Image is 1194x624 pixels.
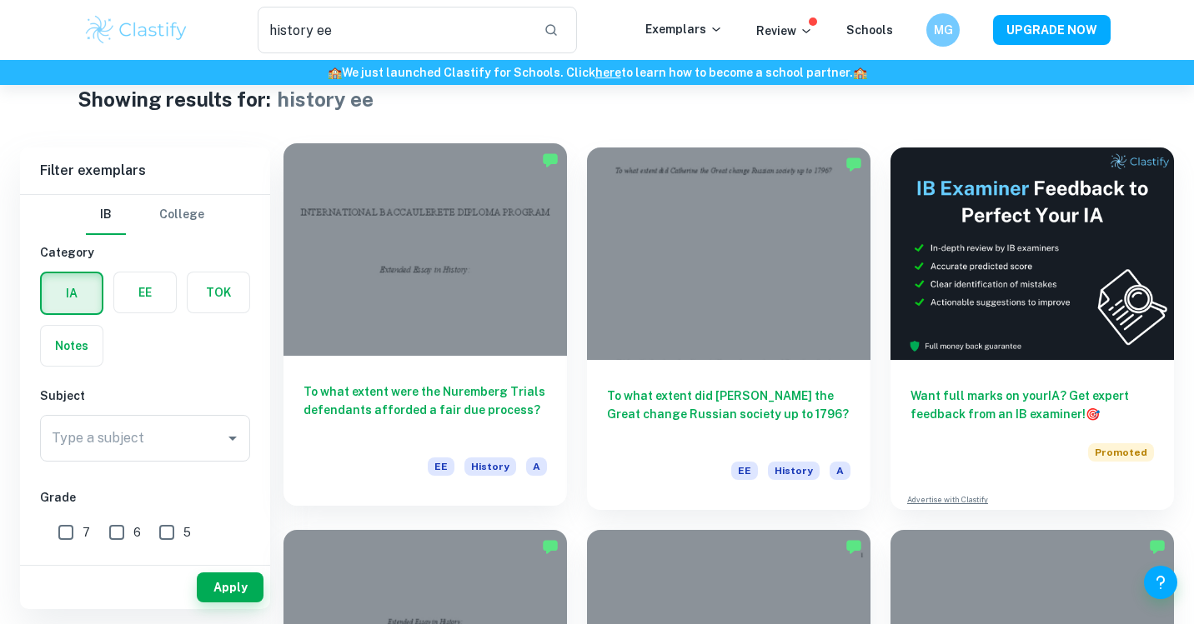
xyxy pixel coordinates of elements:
[83,523,90,542] span: 7
[526,457,547,476] span: A
[464,457,516,476] span: History
[1086,407,1100,421] span: 🎯
[830,462,850,480] span: A
[845,156,862,172] img: Marked
[890,147,1174,510] a: Want full marks on yourIA? Get expert feedback from an IB examiner!PromotedAdvertise with Clastify
[197,572,263,602] button: Apply
[428,457,454,476] span: EE
[645,20,723,38] p: Exemplars
[41,326,103,366] button: Notes
[304,382,547,437] h6: To what extent were the Nuremberg Trials defendants afforded a fair due process?
[283,147,567,510] a: To what extent were the Nuremberg Trials defendants afforded a fair due process?EEHistoryA
[40,243,250,262] h6: Category
[595,66,621,79] a: here
[133,523,141,542] span: 6
[911,387,1154,423] h6: Want full marks on your IA ? Get expert feedback from an IB examiner!
[42,273,102,313] button: IA
[907,494,988,506] a: Advertise with Clastify
[587,147,870,510] a: To what extent did [PERSON_NAME] the Great change Russian society up to 1796?EEHistoryA
[278,84,374,114] h1: history ee
[258,7,530,53] input: Search for any exemplars...
[846,23,893,37] a: Schools
[40,488,250,507] h6: Grade
[934,21,953,39] h6: MG
[607,387,850,442] h6: To what extent did [PERSON_NAME] the Great change Russian society up to 1796?
[926,13,960,47] button: MG
[114,272,176,312] button: EE
[86,195,204,235] div: Filter type choice
[20,147,270,194] h6: Filter exemplars
[221,427,244,450] button: Open
[853,66,867,79] span: 🏫
[183,523,191,542] span: 5
[328,66,342,79] span: 🏫
[845,538,862,555] img: Marked
[1149,538,1166,555] img: Marked
[83,13,189,47] img: Clastify logo
[3,63,1191,82] h6: We just launched Clastify for Schools. Click to learn how to become a school partner.
[768,462,820,480] span: History
[1144,566,1177,599] button: Help and Feedback
[188,272,249,312] button: TOK
[890,147,1174,360] img: Thumbnail
[756,22,813,40] p: Review
[542,152,559,168] img: Marked
[1088,443,1154,462] span: Promoted
[159,195,204,235] button: College
[40,387,250,405] h6: Subject
[731,462,758,480] span: EE
[993,15,1111,45] button: UPGRADE NOW
[86,195,126,235] button: IB
[542,538,559,555] img: Marked
[78,84,271,114] h1: Showing results for:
